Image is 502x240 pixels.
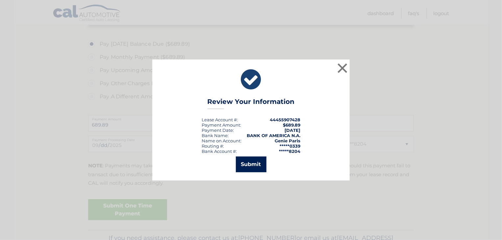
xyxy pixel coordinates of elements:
[236,156,266,172] button: Submit
[202,117,238,122] div: Lease Account #:
[202,149,237,154] div: Bank Account #:
[270,117,300,122] strong: 44455907428
[285,128,300,133] span: [DATE]
[283,122,300,128] span: $689.89
[202,143,224,149] div: Routing #:
[275,138,300,143] strong: Genie Paris
[336,61,349,75] button: ×
[202,122,241,128] div: Payment Amount:
[202,128,234,133] div: :
[202,128,233,133] span: Payment Date
[202,138,241,143] div: Name on Account:
[247,133,300,138] strong: BANK OF AMERICA N.A.
[208,98,295,109] h3: Review Your Information
[202,133,229,138] div: Bank Name:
